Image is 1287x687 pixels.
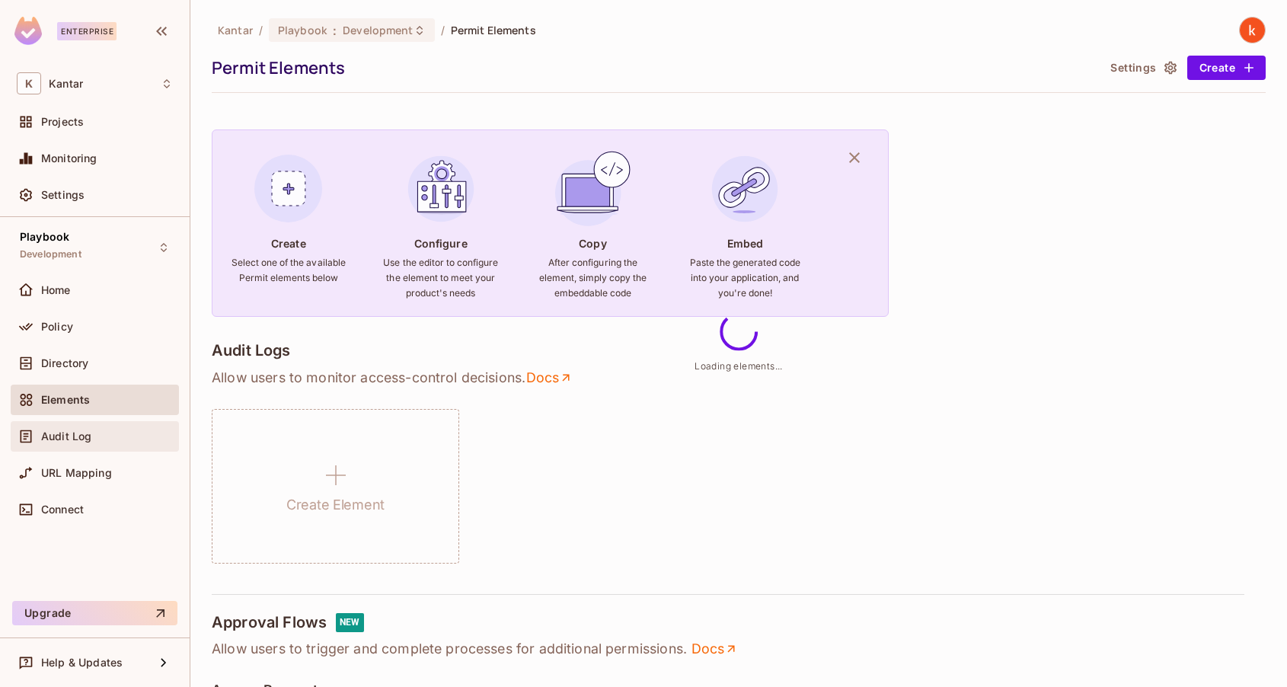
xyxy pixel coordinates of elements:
[336,613,363,632] div: NEW
[41,321,73,333] span: Policy
[212,56,1097,79] div: Permit Elements
[1187,56,1266,80] button: Create
[212,369,1266,387] p: Allow users to monitor access-control decisions .
[579,236,606,251] h4: Copy
[14,17,42,45] img: SReyMgAAAABJRU5ErkJggg==
[20,231,69,243] span: Playbook
[41,357,88,369] span: Directory
[41,152,97,165] span: Monitoring
[41,430,91,443] span: Audit Log
[41,394,90,406] span: Elements
[414,236,468,251] h4: Configure
[441,23,445,37] li: /
[231,255,346,286] h6: Select one of the available Permit elements below
[212,613,327,632] h4: Approval Flows
[41,467,112,479] span: URL Mapping
[551,148,634,230] img: Copy Element
[57,22,117,40] div: Enterprise
[691,640,739,658] a: Docs
[247,148,330,230] img: Create Element
[12,601,177,625] button: Upgrade
[49,78,83,90] span: Workspace: Kantar
[704,148,786,230] img: Embed Element
[41,503,84,516] span: Connect
[343,23,413,37] span: Development
[286,494,385,516] h1: Create Element
[259,23,263,37] li: /
[695,360,783,372] span: Loading elements...
[1240,18,1265,43] img: kumareshan natarajan
[383,255,499,301] h6: Use the editor to configure the element to meet your product's needs
[271,236,306,251] h4: Create
[212,640,1266,658] p: Allow users to trigger and complete processes for additional permissions.
[20,248,81,260] span: Development
[41,116,84,128] span: Projects
[17,72,41,94] span: K
[41,189,85,201] span: Settings
[400,148,482,230] img: Configure Element
[218,23,253,37] span: the active workspace
[41,657,123,669] span: Help & Updates
[535,255,650,301] h6: After configuring the element, simply copy the embeddable code
[687,255,803,301] h6: Paste the generated code into your application, and you're done!
[41,284,71,296] span: Home
[332,24,337,37] span: :
[525,369,573,387] a: Docs
[212,341,291,359] h4: Audit Logs
[278,23,327,37] span: Playbook
[1104,56,1180,80] button: Settings
[451,23,536,37] span: Permit Elements
[727,236,764,251] h4: Embed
